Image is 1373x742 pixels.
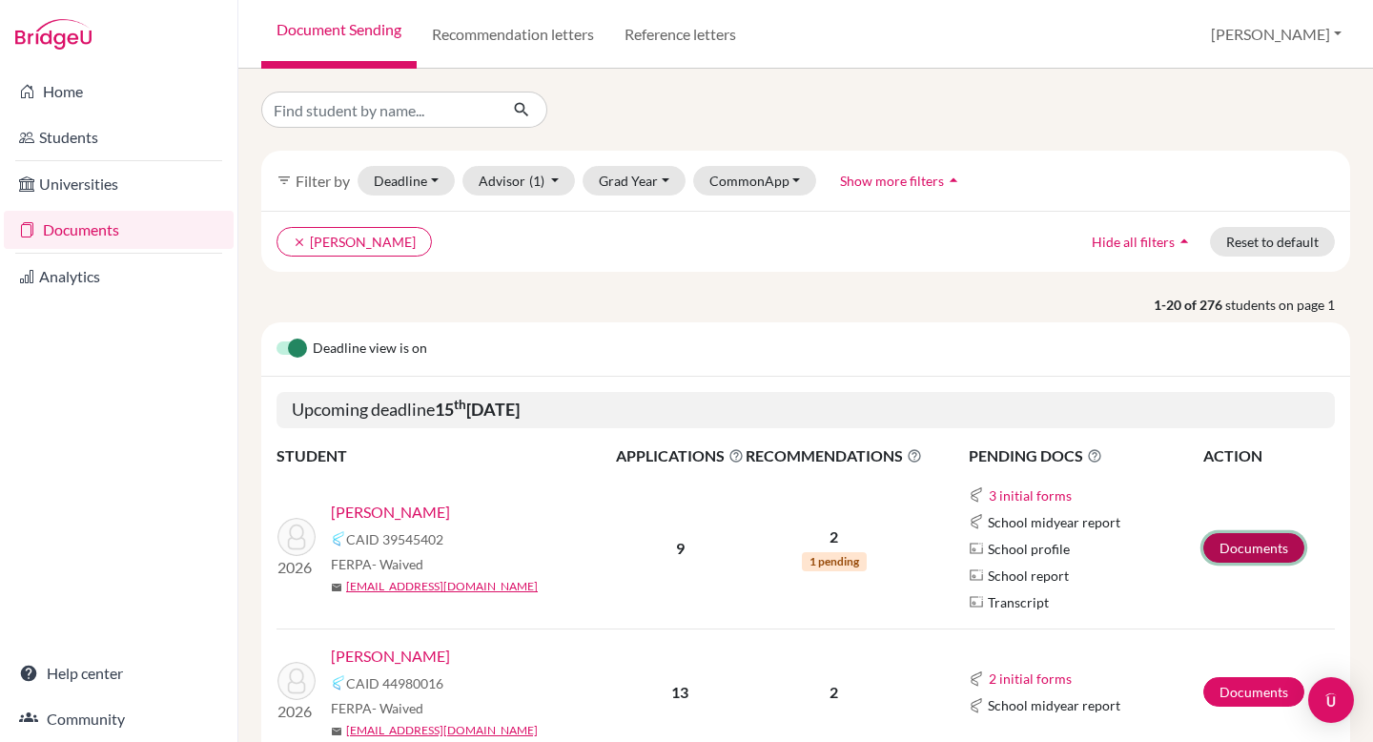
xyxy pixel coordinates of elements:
[616,444,744,467] span: APPLICATIONS
[277,173,292,188] i: filter_list
[802,552,867,571] span: 1 pending
[1076,227,1210,257] button: Hide all filtersarrow_drop_up
[693,166,817,196] button: CommonApp
[988,512,1120,532] span: School midyear report
[277,392,1335,428] h5: Upcoming deadline
[4,72,234,111] a: Home
[277,700,316,723] p: 2026
[988,592,1049,612] span: Transcript
[1202,443,1335,468] th: ACTION
[4,211,234,249] a: Documents
[1203,677,1304,707] a: Documents
[676,539,685,557] b: 9
[1225,295,1350,315] span: students on page 1
[1203,533,1304,563] a: Documents
[1154,295,1225,315] strong: 1-20 of 276
[296,172,350,190] span: Filter by
[277,443,615,468] th: STUDENT
[454,397,466,412] sup: th
[746,526,922,548] p: 2
[840,173,944,189] span: Show more filters
[462,166,576,196] button: Advisor(1)
[1175,232,1194,251] i: arrow_drop_up
[4,654,234,692] a: Help center
[944,171,963,190] i: arrow_drop_up
[277,227,432,257] button: clear[PERSON_NAME]
[1092,234,1175,250] span: Hide all filters
[988,539,1070,559] span: School profile
[671,683,688,701] b: 13
[1308,677,1354,723] div: Open Intercom Messenger
[969,444,1201,467] span: PENDING DOCS
[331,582,342,593] span: mail
[4,258,234,296] a: Analytics
[15,19,92,50] img: Bridge-U
[261,92,498,128] input: Find student by name...
[746,444,922,467] span: RECOMMENDATIONS
[746,681,922,704] p: 2
[293,236,306,249] i: clear
[346,529,443,549] span: CAID 39545402
[969,487,984,503] img: Common App logo
[824,166,979,196] button: Show more filtersarrow_drop_up
[277,662,316,700] img: Koradia, Aditya
[331,501,450,524] a: [PERSON_NAME]
[331,675,346,690] img: Common App logo
[988,695,1120,715] span: School midyear report
[331,698,423,718] span: FERPA
[969,541,984,556] img: Parchments logo
[4,118,234,156] a: Students
[988,668,1073,690] button: 2 initial forms
[988,484,1073,506] button: 3 initial forms
[969,594,984,609] img: Parchments logo
[346,673,443,693] span: CAID 44980016
[1210,227,1335,257] button: Reset to default
[435,399,520,420] b: 15 [DATE]
[331,531,346,546] img: Common App logo
[372,700,423,716] span: - Waived
[4,165,234,203] a: Universities
[583,166,686,196] button: Grad Year
[4,700,234,738] a: Community
[969,698,984,713] img: Common App logo
[988,566,1069,586] span: School report
[529,173,544,189] span: (1)
[277,556,316,579] p: 2026
[331,645,450,668] a: [PERSON_NAME]
[1202,16,1350,52] button: [PERSON_NAME]
[372,556,423,572] span: - Waived
[969,567,984,583] img: Parchments logo
[346,578,538,595] a: [EMAIL_ADDRESS][DOMAIN_NAME]
[313,338,427,361] span: Deadline view is on
[331,726,342,737] span: mail
[346,722,538,739] a: [EMAIL_ADDRESS][DOMAIN_NAME]
[358,166,455,196] button: Deadline
[969,514,984,529] img: Common App logo
[331,554,423,574] span: FERPA
[969,671,984,687] img: Common App logo
[277,518,316,556] img: Cumings, Lauren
